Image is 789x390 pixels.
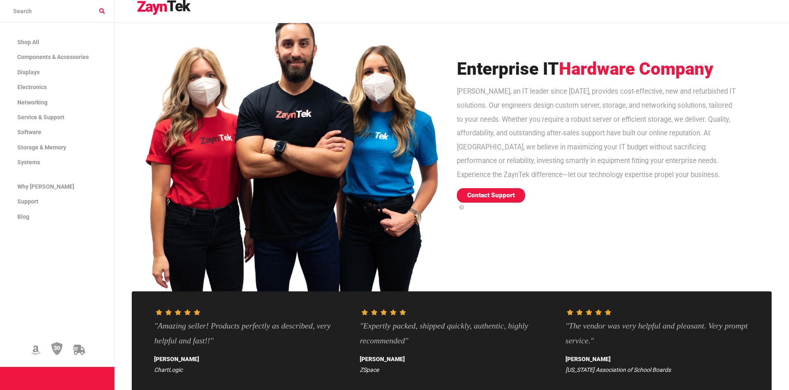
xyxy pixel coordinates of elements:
[566,319,750,349] p: "The vendor was very helpful and pleasant. Very prompt service."
[17,114,64,121] span: Service & Support
[457,85,767,182] p: [PERSON_NAME], an IT leader since [DATE], provides cost-effective, new and refurbished IT solutio...
[51,342,63,356] img: 30 Day Return Policy
[17,213,29,220] span: Blog
[17,183,74,190] span: Why [PERSON_NAME]
[566,354,750,365] p: [PERSON_NAME]
[17,54,89,60] span: Components & Accessories
[566,365,750,376] p: [US_STATE] Association of School Boards
[360,354,544,365] p: [PERSON_NAME]
[17,99,48,106] span: Networking
[17,129,41,135] span: Software
[457,188,525,203] a: Contact Support
[17,159,40,165] span: Systems
[154,319,338,349] p: "Amazing seller! Products perfectly as described, very helpful and fast!!"
[17,39,39,45] span: Shop All
[360,365,544,376] p: ZSpace
[457,57,767,80] h1: Enterprise IT
[154,354,338,365] p: [PERSON_NAME]
[17,69,40,76] span: Displays
[17,84,47,90] span: Electronics
[17,144,66,151] span: Storage & Memory
[154,365,338,376] p: ChartLogic
[559,59,713,79] span: Hardware Company
[17,198,38,205] span: Support
[360,319,544,349] p: "Expertly packed, shipped quickly, authentic, highly recommended"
